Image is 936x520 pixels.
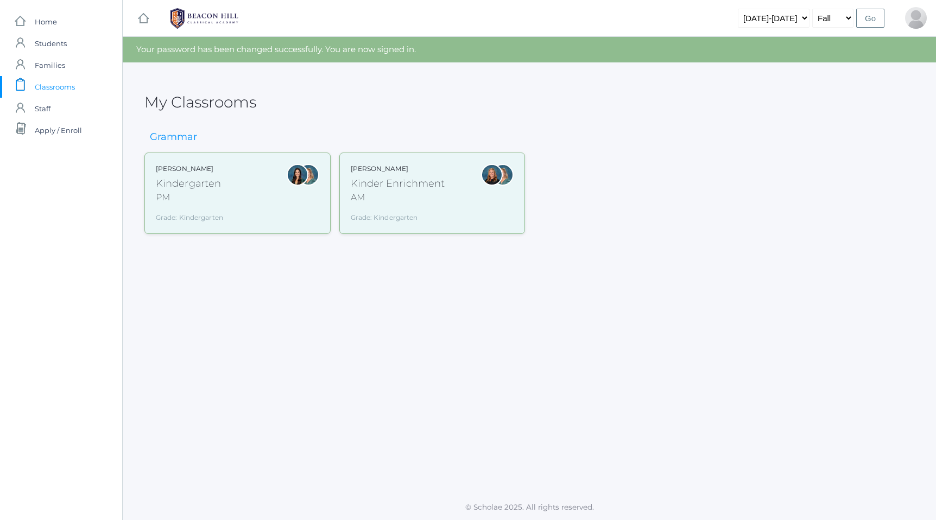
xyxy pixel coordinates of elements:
[35,33,67,54] span: Students
[298,164,319,186] div: Maureen Doyle
[35,119,82,141] span: Apply / Enroll
[123,37,936,62] div: Your password has been changed successfully. You are now signed in.
[156,208,223,223] div: Grade: Kindergarten
[163,5,245,32] img: 1_BHCALogos-05.png
[156,191,223,204] div: PM
[351,208,445,223] div: Grade: Kindergarten
[856,9,884,28] input: Go
[35,11,57,33] span: Home
[351,176,445,191] div: Kinder Enrichment
[287,164,308,186] div: Jordyn Dewey
[156,164,223,174] div: [PERSON_NAME]
[905,7,927,29] div: Peter Dishchekenian
[156,176,223,191] div: Kindergarten
[35,76,75,98] span: Classrooms
[351,191,445,204] div: AM
[492,164,514,186] div: Maureen Doyle
[351,164,445,174] div: [PERSON_NAME]
[144,132,203,143] h3: Grammar
[123,502,936,512] p: © Scholae 2025. All rights reserved.
[144,94,256,111] h2: My Classrooms
[481,164,503,186] div: Nicole Dean
[35,54,65,76] span: Families
[35,98,50,119] span: Staff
